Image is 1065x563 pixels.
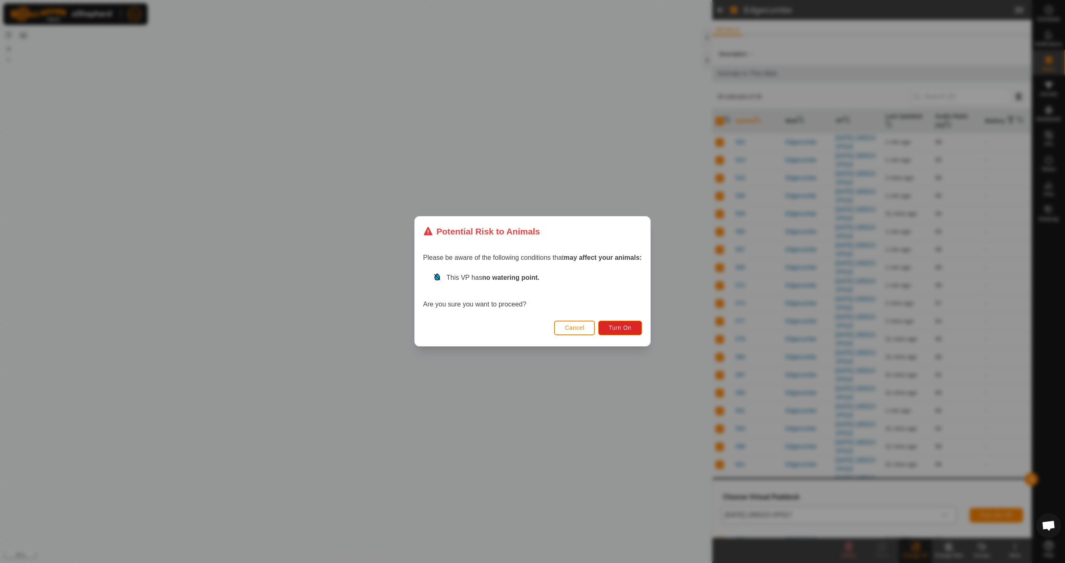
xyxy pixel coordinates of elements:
[482,274,540,281] strong: no watering point.
[609,325,632,331] span: Turn On
[599,321,642,335] button: Turn On
[554,321,595,335] button: Cancel
[1036,513,1061,538] div: Open chat
[564,254,642,262] strong: may affect your animals:
[423,225,540,238] div: Potential Risk to Animals
[446,274,540,281] span: This VP has
[565,325,585,331] span: Cancel
[423,254,642,262] span: Please be aware of the following conditions that
[423,273,642,310] div: Are you sure you want to proceed?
